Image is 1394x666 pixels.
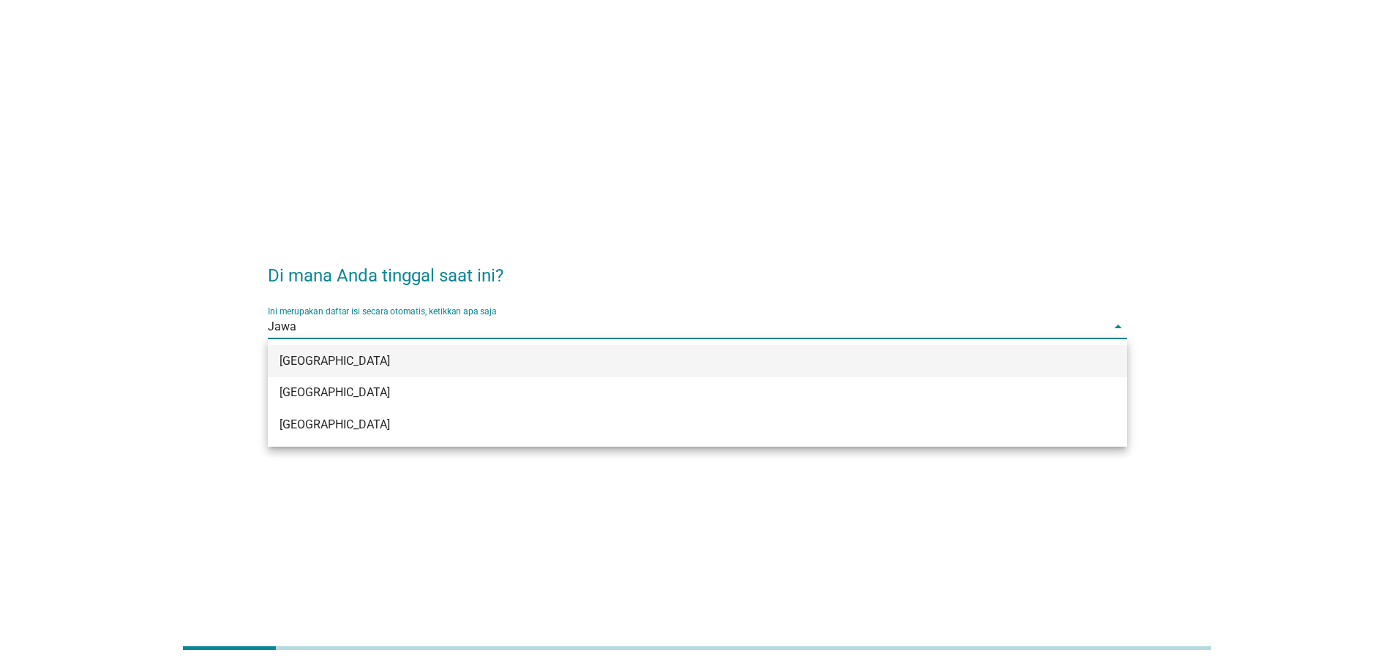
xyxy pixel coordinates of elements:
div: [GEOGRAPHIC_DATA] [280,416,1046,434]
i: arrow_drop_down [1109,318,1127,336]
div: [GEOGRAPHIC_DATA] [280,352,1046,370]
input: Ini merupakan daftar isi secara otomatis, ketikkan apa saja [268,315,1106,338]
div: [GEOGRAPHIC_DATA] [280,384,1046,401]
h2: Di mana Anda tinggal saat ini? [268,248,1127,289]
